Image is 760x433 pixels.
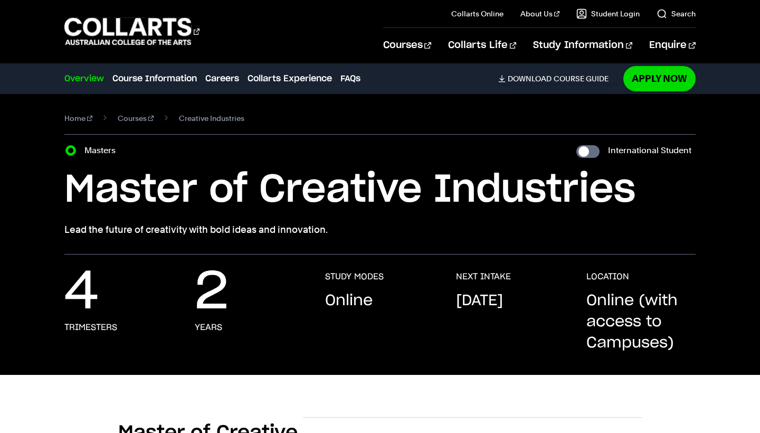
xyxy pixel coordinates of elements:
a: Enquire [649,28,695,63]
a: Home [64,111,92,126]
label: International Student [608,143,691,158]
a: Courses [383,28,431,63]
a: Course Information [112,72,197,85]
a: Overview [64,72,104,85]
a: About Us [520,8,559,19]
p: [DATE] [456,290,503,312]
a: Collarts Experience [248,72,332,85]
a: Collarts Life [448,28,516,63]
h3: Trimesters [64,322,117,333]
h3: LOCATION [586,271,629,282]
h3: STUDY MODES [325,271,384,282]
a: Student Login [576,8,640,19]
p: Online [325,290,373,312]
p: Lead the future of creativity with bold ideas and innovation. [64,222,695,237]
a: Study Information [533,28,632,63]
a: Collarts Online [451,8,503,19]
p: 4 [64,271,99,314]
h3: NEXT INTAKE [456,271,511,282]
h1: Master of Creative Industries [64,166,695,214]
p: 2 [195,271,229,314]
a: Apply Now [623,66,696,91]
span: Download [508,74,552,83]
p: Online (with access to Campuses) [586,290,696,354]
label: Masters [84,143,122,158]
a: Search [657,8,696,19]
a: DownloadCourse Guide [498,74,617,83]
h3: Years [195,322,222,333]
a: Courses [118,111,154,126]
a: Careers [205,72,239,85]
a: FAQs [340,72,360,85]
div: Go to homepage [64,16,199,46]
span: Creative Industries [179,111,244,126]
